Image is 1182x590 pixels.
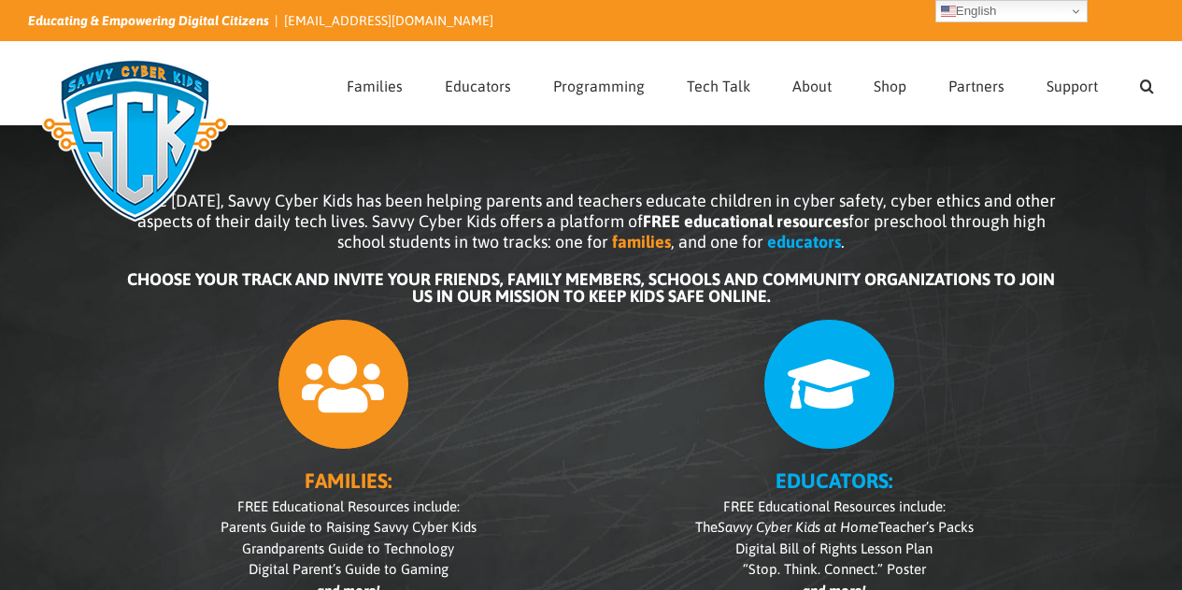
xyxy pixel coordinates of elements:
[553,42,645,124] a: Programming
[28,13,269,28] i: Educating & Empowering Digital Citizens
[723,498,946,514] span: FREE Educational Resources include:
[1047,42,1098,124] a: Support
[671,232,763,252] span: , and one for
[127,191,1056,252] span: Since [DATE], Savvy Cyber Kids has been helping parents and teachers educate children in cyber sa...
[1047,79,1098,94] span: Support
[941,4,956,19] img: en
[28,47,242,234] img: Savvy Cyber Kids Logo
[445,79,511,94] span: Educators
[743,561,926,577] span: “Stop. Think. Connect.” Poster
[792,42,832,124] a: About
[1140,42,1154,124] a: Search
[948,42,1004,124] a: Partners
[695,519,974,535] span: The Teacher’s Packs
[948,79,1004,94] span: Partners
[445,42,511,124] a: Educators
[767,232,841,252] b: educators
[553,79,645,94] span: Programming
[841,232,845,252] span: .
[687,42,750,124] a: Tech Talk
[612,232,671,252] b: families
[776,468,892,493] b: EDUCATORS:
[792,79,832,94] span: About
[735,540,933,556] span: Digital Bill of Rights Lesson Plan
[643,211,848,231] b: FREE educational resources
[242,540,454,556] span: Grandparents Guide to Technology
[347,42,403,124] a: Families
[284,13,493,28] a: [EMAIL_ADDRESS][DOMAIN_NAME]
[249,561,449,577] span: Digital Parent’s Guide to Gaming
[874,42,906,124] a: Shop
[347,79,403,94] span: Families
[221,519,477,535] span: Parents Guide to Raising Savvy Cyber Kids
[718,519,878,535] i: Savvy Cyber Kids at Home
[237,498,460,514] span: FREE Educational Resources include:
[305,468,392,493] b: FAMILIES:
[874,79,906,94] span: Shop
[127,269,1055,306] b: CHOOSE YOUR TRACK AND INVITE YOUR FRIENDS, FAMILY MEMBERS, SCHOOLS AND COMMUNITY ORGANIZATIONS TO...
[347,42,1154,124] nav: Main Menu
[687,79,750,94] span: Tech Talk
